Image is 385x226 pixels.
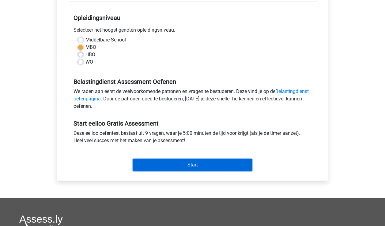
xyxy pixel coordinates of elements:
[69,130,316,147] div: Deze eelloo oefentest bestaat uit 9 vragen, waar je 5:00 minuten de tijd voor krijgt (als je de t...
[133,159,252,171] input: Start
[85,51,95,58] label: HBO
[74,120,312,127] h5: Start eelloo Gratis Assessment
[74,78,312,85] h5: Belastingdienst Assessment Oefenen
[69,26,316,36] div: Selecteer het hoogst genoten opleidingsniveau.
[85,44,96,51] label: MBO
[85,58,93,66] label: WO
[85,36,126,44] label: Middelbare School
[74,12,312,24] h5: Opleidingsniveau
[69,88,316,112] div: We raden aan eerst de veelvoorkomende patronen en vragen te bestuderen. Deze vind je op de . Door...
